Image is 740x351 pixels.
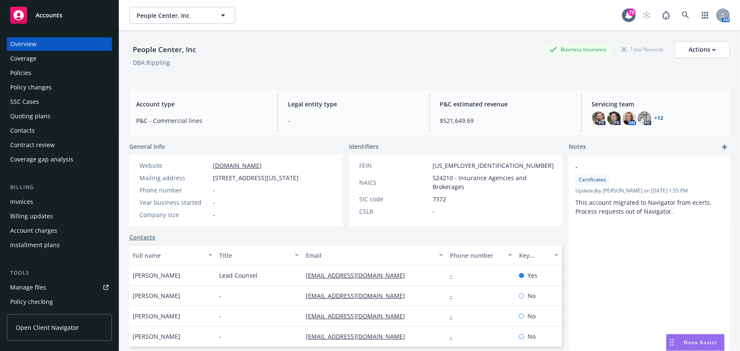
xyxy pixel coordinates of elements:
[569,156,730,223] div: -CertificatesUpdatedby [PERSON_NAME] on [DATE] 1:55 PMThis account migrated to Navigator from ece...
[133,291,180,300] span: [PERSON_NAME]
[140,161,209,170] div: Website
[579,176,606,184] span: Certificates
[617,44,668,55] div: Total Rewards
[136,116,267,125] span: P&C - Commercial lines
[133,312,180,320] span: [PERSON_NAME]
[129,7,235,24] button: People Center, Inc
[433,161,554,170] span: [US_EMPLOYER_IDENTIFICATION_NUMBER]
[628,8,636,16] div: 73
[7,209,112,223] a: Billing updates
[433,173,554,191] span: 524210 - Insurance Agencies and Brokerages
[607,111,621,125] img: photo
[129,142,165,151] span: General info
[7,66,112,80] a: Policies
[302,245,447,265] button: Email
[136,100,267,109] span: Account type
[447,245,516,265] button: Phone number
[569,142,586,152] span: Notes
[10,66,31,80] div: Policies
[349,142,379,151] span: Identifiers
[433,195,446,203] span: 7372
[137,11,210,20] span: People Center, Inc
[7,3,112,27] a: Accounts
[129,233,155,242] a: Contacts
[10,81,52,94] div: Policy changes
[306,251,434,260] div: Email
[7,183,112,192] div: Billing
[575,162,701,171] span: -
[219,271,257,280] span: Lead Counsel
[7,52,112,65] a: Coverage
[140,173,209,182] div: Mailing address
[7,95,112,109] a: SSC Cases
[528,271,537,280] span: Yes
[440,100,571,109] span: P&C estimated revenue
[10,295,53,309] div: Policy checking
[10,238,60,252] div: Installment plans
[306,292,412,300] a: [EMAIL_ADDRESS][DOMAIN_NAME]
[133,332,180,341] span: [PERSON_NAME]
[16,323,79,332] span: Open Client Navigator
[7,269,112,277] div: Tools
[7,37,112,51] a: Overview
[10,138,55,152] div: Contract review
[133,251,203,260] div: Full name
[450,292,459,300] a: -
[219,312,221,320] span: -
[658,7,675,24] a: Report a Bug
[528,312,536,320] span: No
[216,245,302,265] button: Title
[10,52,36,65] div: Coverage
[7,153,112,166] a: Coverage gap analysis
[10,281,46,294] div: Manage files
[359,178,429,187] div: NAICS
[7,281,112,294] a: Manage files
[450,332,459,340] a: -
[655,116,664,121] a: +12
[213,173,299,182] span: [STREET_ADDRESS][US_STATE]
[133,58,170,67] div: DBA: Rippling
[219,251,290,260] div: Title
[7,138,112,152] a: Contract review
[677,7,694,24] a: Search
[450,271,459,279] a: -
[720,142,730,152] a: add
[10,95,39,109] div: SSC Cases
[10,124,35,137] div: Contacts
[288,116,419,125] span: -
[675,41,730,58] button: Actions
[638,111,651,125] img: photo
[306,332,412,340] a: [EMAIL_ADDRESS][DOMAIN_NAME]
[213,186,215,195] span: -
[213,198,215,207] span: -
[528,332,536,341] span: No
[36,12,62,19] span: Accounts
[306,312,412,320] a: [EMAIL_ADDRESS][DOMAIN_NAME]
[519,251,549,260] div: Key contact
[359,207,429,216] div: CSLB
[7,295,112,309] a: Policy checking
[306,271,412,279] a: [EMAIL_ADDRESS][DOMAIN_NAME]
[450,251,503,260] div: Phone number
[129,245,216,265] button: Full name
[7,124,112,137] a: Contacts
[10,195,33,209] div: Invoices
[213,210,215,219] span: -
[359,161,429,170] div: FEIN
[450,312,459,320] a: -
[592,100,723,109] span: Servicing team
[575,198,713,215] span: This account migrated to Navigator from ecerts. Process requests out of Navigator.
[288,100,419,109] span: Legal entity type
[7,224,112,237] a: Account charges
[684,339,718,346] span: Nova Assist
[697,7,714,24] a: Switch app
[545,44,611,55] div: Business Insurance
[7,81,112,94] a: Policy changes
[7,238,112,252] a: Installment plans
[575,187,723,195] span: Updated by [PERSON_NAME] on [DATE] 1:55 PM
[219,291,221,300] span: -
[433,207,435,216] span: -
[10,109,50,123] div: Quoting plans
[140,198,209,207] div: Year business started
[213,162,262,170] a: [DOMAIN_NAME]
